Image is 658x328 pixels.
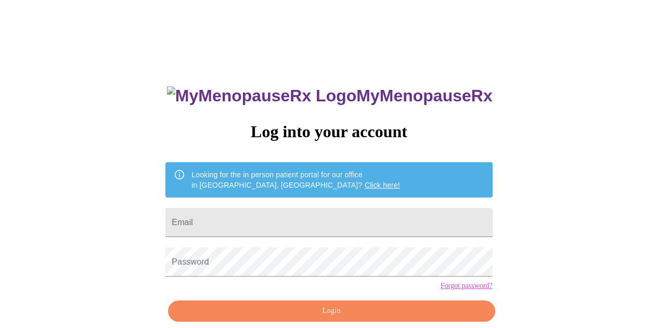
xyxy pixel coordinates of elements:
h3: MyMenopauseRx [167,86,493,106]
div: Looking for the in person patient portal for our office in [GEOGRAPHIC_DATA], [GEOGRAPHIC_DATA]? [191,165,400,194]
h3: Log into your account [165,122,492,141]
span: Login [180,305,483,318]
a: Forgot password? [441,282,493,290]
img: MyMenopauseRx Logo [167,86,356,106]
a: Click here! [365,181,400,189]
button: Login [168,300,495,322]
